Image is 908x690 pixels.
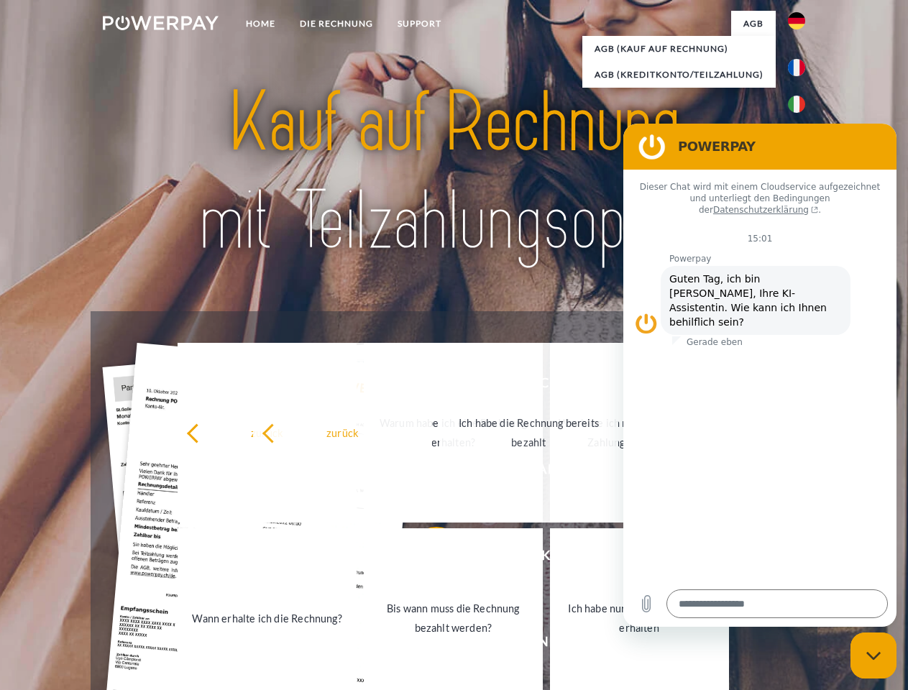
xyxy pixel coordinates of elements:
[623,124,896,627] iframe: Messaging-Fenster
[385,11,454,37] a: SUPPORT
[788,12,805,29] img: de
[137,69,771,275] img: title-powerpay_de.svg
[731,11,776,37] a: agb
[448,413,610,452] div: Ich habe die Rechnung bereits bezahlt
[103,16,219,30] img: logo-powerpay-white.svg
[186,423,348,442] div: zurück
[788,59,805,76] img: fr
[262,423,423,442] div: zurück
[582,62,776,88] a: AGB (Kreditkonto/Teilzahlung)
[788,96,805,113] img: it
[372,599,534,638] div: Bis wann muss die Rechnung bezahlt werden?
[559,599,720,638] div: Ich habe nur eine Teillieferung erhalten
[288,11,385,37] a: DIE RECHNUNG
[582,36,776,62] a: AGB (Kauf auf Rechnung)
[186,608,348,627] div: Wann erhalte ich die Rechnung?
[850,632,896,678] iframe: Schaltfläche zum Öffnen des Messaging-Fensters; Konversation läuft
[234,11,288,37] a: Home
